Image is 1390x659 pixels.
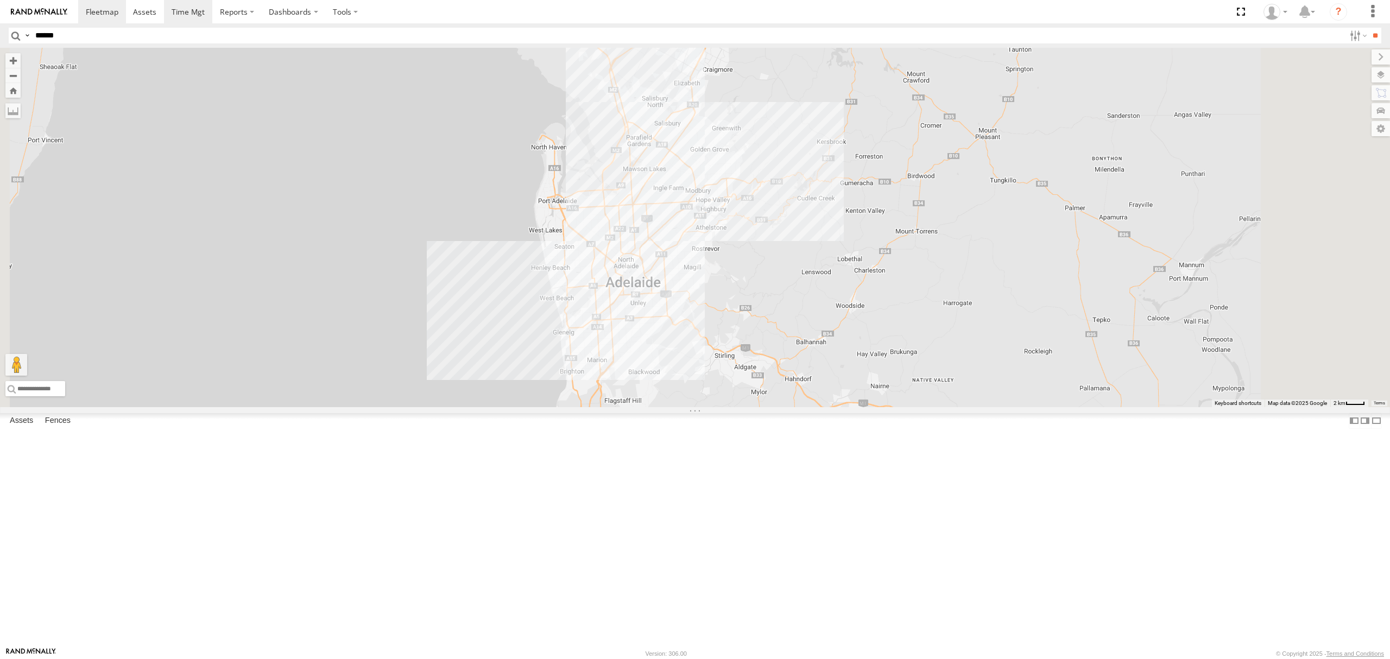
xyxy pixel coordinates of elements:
[1330,400,1368,407] button: Map Scale: 2 km per 32 pixels
[1360,413,1370,429] label: Dock Summary Table to the Right
[5,103,21,118] label: Measure
[5,83,21,98] button: Zoom Home
[1374,401,1385,405] a: Terms (opens in new tab)
[23,28,31,43] label: Search Query
[40,413,76,428] label: Fences
[1345,28,1369,43] label: Search Filter Options
[5,53,21,68] button: Zoom in
[5,68,21,83] button: Zoom out
[1326,650,1384,657] a: Terms and Conditions
[11,8,67,16] img: rand-logo.svg
[1260,4,1291,20] div: Peter Lu
[1330,3,1347,21] i: ?
[1372,121,1390,136] label: Map Settings
[646,650,687,657] div: Version: 306.00
[4,413,39,428] label: Assets
[1334,400,1345,406] span: 2 km
[5,354,27,376] button: Drag Pegman onto the map to open Street View
[1349,413,1360,429] label: Dock Summary Table to the Left
[6,648,56,659] a: Visit our Website
[1215,400,1261,407] button: Keyboard shortcuts
[1276,650,1384,657] div: © Copyright 2025 -
[1268,400,1327,406] span: Map data ©2025 Google
[1371,413,1382,429] label: Hide Summary Table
